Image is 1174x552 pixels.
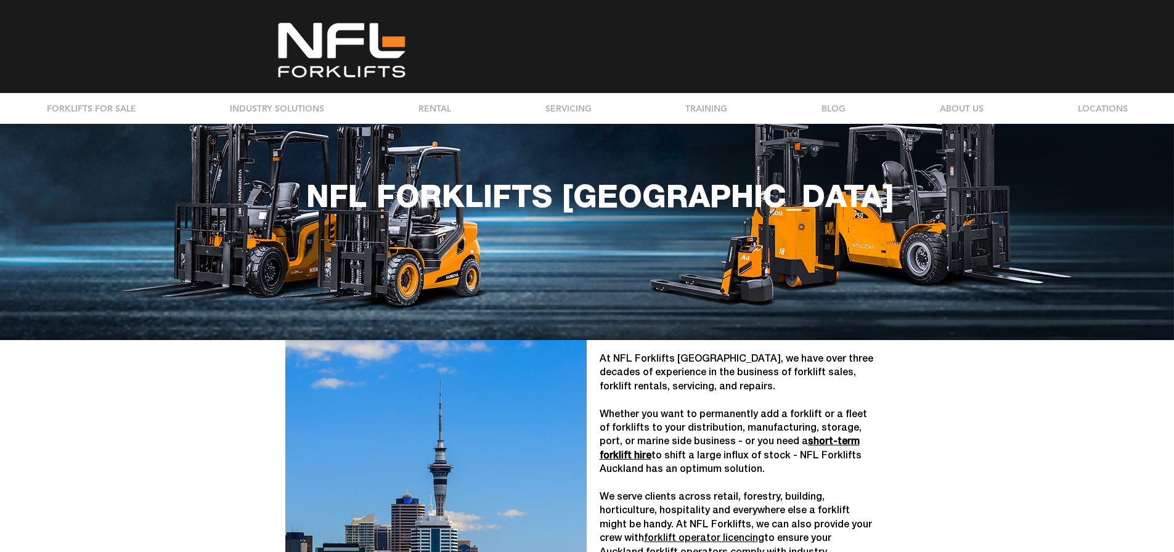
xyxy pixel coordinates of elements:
a: short-term forklift hire [600,437,860,460]
a: forklift operator licencing [644,534,764,543]
a: BLOG [774,93,892,124]
span: At NFL Forklifts [GEOGRAPHIC_DATA], we have over three decades of experience in the business of f... [600,355,873,391]
a: INDUSTRY SOLUTIONS [182,93,371,124]
a: SERVICING [498,93,638,124]
p: ABOUT US [934,93,990,124]
p: LOCATIONS [1072,93,1134,124]
img: NFL White_LG clearcut.png [271,20,412,80]
p: FORKLIFTS FOR SALE [41,93,142,124]
p: TRAINING [679,93,733,124]
p: RENTAL [412,93,457,124]
p: INDUSTRY SOLUTIONS [224,93,330,124]
p: SERVICING [539,93,598,124]
div: LOCATIONS [1030,93,1174,124]
a: RENTAL [371,93,498,124]
span: NFL FORKLIFTS [GEOGRAPHIC_DATA] [306,177,894,214]
div: ABOUT US [892,93,1030,124]
p: BLOG [815,93,852,124]
a: TRAINING [638,93,774,124]
span: Whether you want to permanently add a forklift or a fleet of forklifts to your distribution, manu... [600,410,867,474]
